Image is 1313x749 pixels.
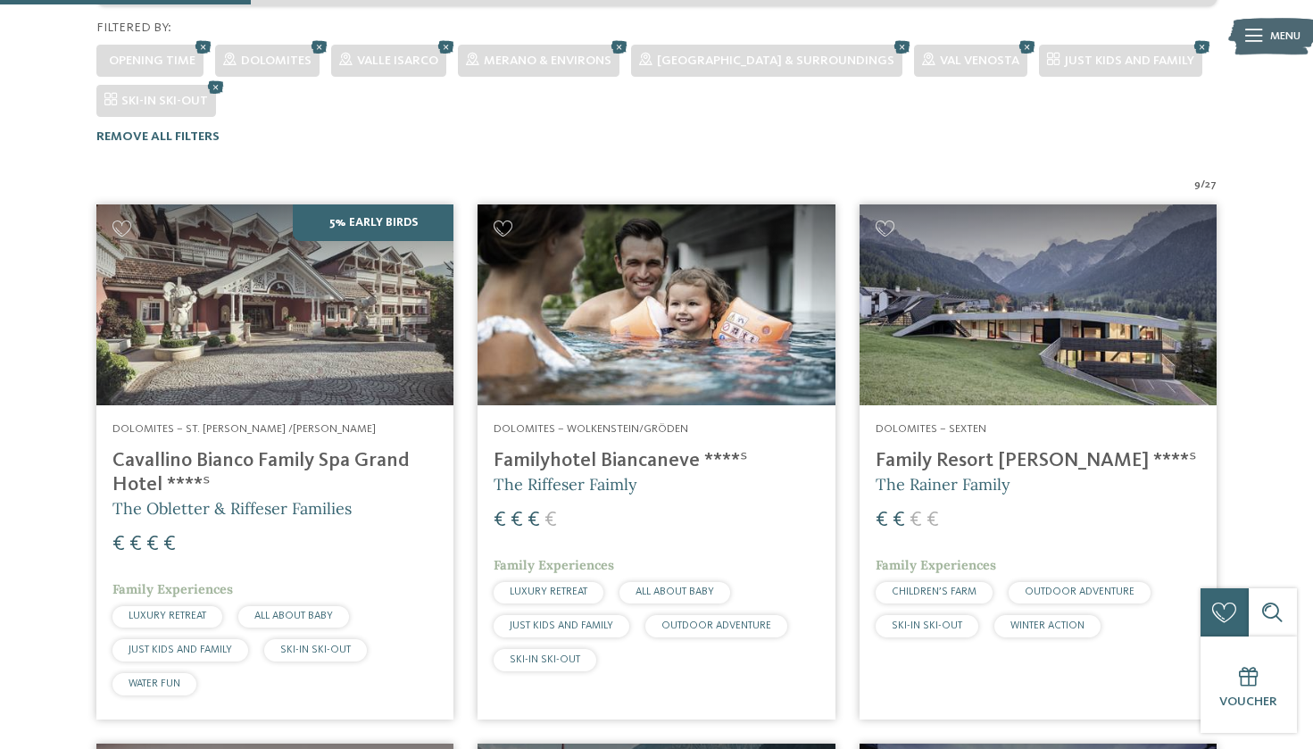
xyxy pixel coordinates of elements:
span: [GEOGRAPHIC_DATA] & surroundings [657,54,894,67]
span: SKI-IN SKI-OUT [121,95,208,107]
span: SKI-IN SKI-OUT [892,620,962,631]
img: Family Spa Grand Hotel Cavallino Bianco ****ˢ [96,204,453,405]
span: Val Venosta [940,54,1019,67]
span: Family Experiences [112,581,233,597]
a: Looking for family hotels? Find the best ones here! Dolomites – Wolkenstein/Gröden Familyhotel Bi... [478,204,835,720]
a: Looking for family hotels? Find the best ones here! 5% Early Birds Dolomites – St. [PERSON_NAME] ... [96,204,453,720]
span: ALL ABOUT BABY [254,611,333,621]
span: Dolomites – Sexten [876,423,986,435]
span: € [494,510,506,531]
span: Dolomites [241,54,312,67]
span: € [129,534,142,555]
span: € [163,534,176,555]
span: 9 [1194,177,1201,193]
span: Voucher [1219,695,1277,708]
span: CHILDREN’S FARM [892,587,976,597]
span: Merano & Environs [484,54,611,67]
span: / [1201,177,1205,193]
span: WATER FUN [129,678,180,689]
span: € [112,534,125,555]
span: € [511,510,523,531]
span: € [927,510,939,531]
span: 27 [1205,177,1217,193]
span: Dolomites – St. [PERSON_NAME] /[PERSON_NAME] [112,423,376,435]
span: SKI-IN SKI-OUT [280,645,351,655]
span: The Obletter & Riffeser Families [112,498,352,519]
h4: Familyhotel Biancaneve ****ˢ [494,449,819,473]
span: € [544,510,557,531]
span: Filtered by: [96,21,171,34]
span: ALL ABOUT BABY [636,587,714,597]
span: € [910,510,922,531]
span: Remove all filters [96,130,220,143]
span: Family Experiences [494,557,614,573]
span: OUTDOOR ADVENTURE [661,620,771,631]
span: WINTER ACTION [1010,620,1084,631]
span: JUST KIDS AND FAMILY [1064,54,1194,67]
a: Voucher [1201,637,1297,733]
span: The Rainer Family [876,474,1010,495]
span: JUST KIDS AND FAMILY [510,620,613,631]
h4: Cavallino Bianco Family Spa Grand Hotel ****ˢ [112,449,437,497]
span: € [146,534,159,555]
span: Dolomites – Wolkenstein/Gröden [494,423,688,435]
h4: Family Resort [PERSON_NAME] ****ˢ [876,449,1201,473]
a: Looking for family hotels? Find the best ones here! Dolomites – Sexten Family Resort [PERSON_NAME... [860,204,1217,720]
span: Opening time [109,54,195,67]
span: JUST KIDS AND FAMILY [129,645,232,655]
span: € [528,510,540,531]
span: Valle Isarco [357,54,438,67]
span: € [876,510,888,531]
img: Looking for family hotels? Find the best ones here! [478,204,835,405]
span: SKI-IN SKI-OUT [510,654,580,665]
img: Family Resort Rainer ****ˢ [860,204,1217,405]
span: LUXURY RETREAT [510,587,587,597]
span: Family Experiences [876,557,996,573]
span: OUTDOOR ADVENTURE [1025,587,1134,597]
span: The Riffeser Faimly [494,474,637,495]
span: € [893,510,905,531]
span: LUXURY RETREAT [129,611,206,621]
